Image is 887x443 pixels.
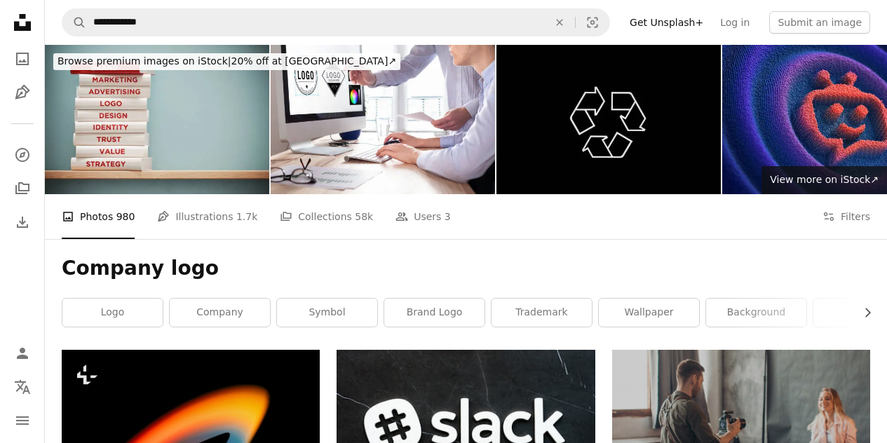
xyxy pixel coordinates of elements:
[8,141,36,169] a: Explore
[8,45,36,73] a: Photos
[770,174,879,185] span: View more on iStock ↗
[621,11,712,34] a: Get Unsplash+
[271,45,495,194] img: Designer team sketching a logo in digital design studio on computer, creative graphic drawing ski...
[8,79,36,107] a: Illustrations
[384,299,485,327] a: brand logo
[280,194,373,239] a: Collections 58k
[45,45,269,194] img: Books of Advertising And Branding In Front Grey Wall
[277,299,377,327] a: symbol
[62,299,163,327] a: logo
[599,299,699,327] a: wallpaper
[855,299,870,327] button: scroll list to the right
[8,208,36,236] a: Download History
[236,209,257,224] span: 1.7k
[544,9,575,36] button: Clear
[8,373,36,401] button: Language
[445,209,451,224] span: 3
[706,299,806,327] a: background
[712,11,758,34] a: Log in
[45,45,409,79] a: Browse premium images on iStock|20% off at [GEOGRAPHIC_DATA]↗
[355,209,373,224] span: 58k
[8,339,36,367] a: Log in / Sign up
[492,299,592,327] a: trademark
[8,175,36,203] a: Collections
[769,11,870,34] button: Submit an image
[8,407,36,435] button: Menu
[496,45,721,194] img: Recycle
[576,9,609,36] button: Visual search
[822,194,870,239] button: Filters
[395,194,451,239] a: Users 3
[62,9,86,36] button: Search Unsplash
[62,8,610,36] form: Find visuals sitewide
[337,416,595,428] a: # slack text
[57,55,231,67] span: Browse premium images on iStock |
[761,166,887,194] a: View more on iStock↗
[157,194,257,239] a: Illustrations 1.7k
[57,55,396,67] span: 20% off at [GEOGRAPHIC_DATA] ↗
[62,256,870,281] h1: Company logo
[170,299,270,327] a: company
